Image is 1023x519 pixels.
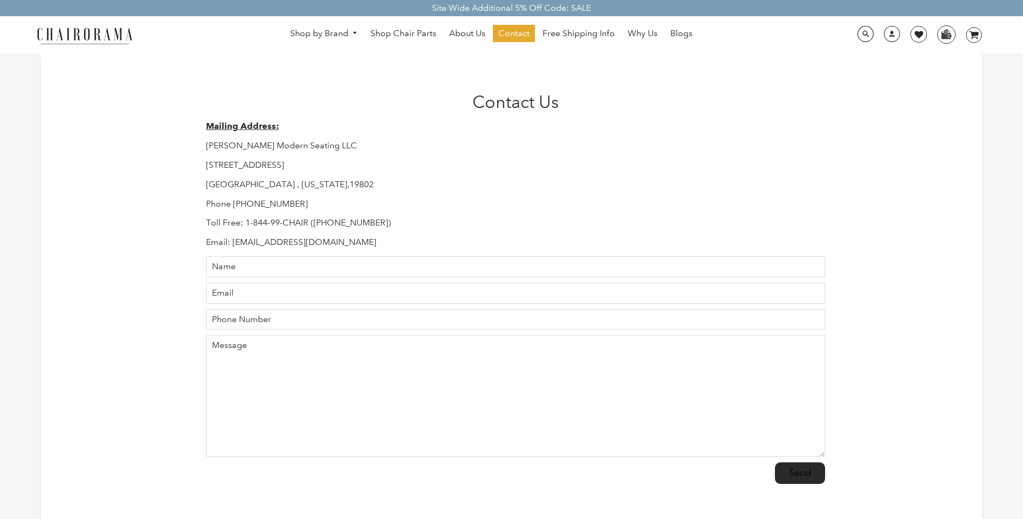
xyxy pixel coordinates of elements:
input: Name [206,256,825,277]
p: [STREET_ADDRESS] [206,160,825,171]
span: Shop Chair Parts [370,28,436,39]
input: Send [775,462,825,484]
p: [GEOGRAPHIC_DATA] , [US_STATE],19802 [206,179,825,190]
input: Phone Number [206,309,825,330]
h1: Contact Us [206,92,825,112]
span: Contact [498,28,530,39]
img: WhatsApp_Image_2024-07-12_at_16.23.01.webp [938,26,955,42]
input: Email [206,283,825,304]
strong: Mailing Address: [206,121,279,131]
a: Free Shipping Info [537,25,620,42]
nav: DesktopNavigation [184,25,798,45]
span: About Us [449,28,485,39]
p: Toll Free: 1-844-99-CHAIR ([PHONE_NUMBER]) [206,217,825,229]
img: chairorama [31,26,139,45]
a: Contact [493,25,535,42]
p: Email: [EMAIL_ADDRESS][DOMAIN_NAME] [206,237,825,248]
a: Blogs [665,25,698,42]
p: Phone [PHONE_NUMBER] [206,199,825,210]
span: Free Shipping Info [543,28,615,39]
span: Blogs [670,28,692,39]
span: Why Us [628,28,657,39]
a: Shop by Brand [285,25,363,42]
a: Why Us [622,25,663,42]
p: [PERSON_NAME] Modern Seating LLC [206,140,825,152]
a: Shop Chair Parts [365,25,442,42]
a: About Us [444,25,491,42]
